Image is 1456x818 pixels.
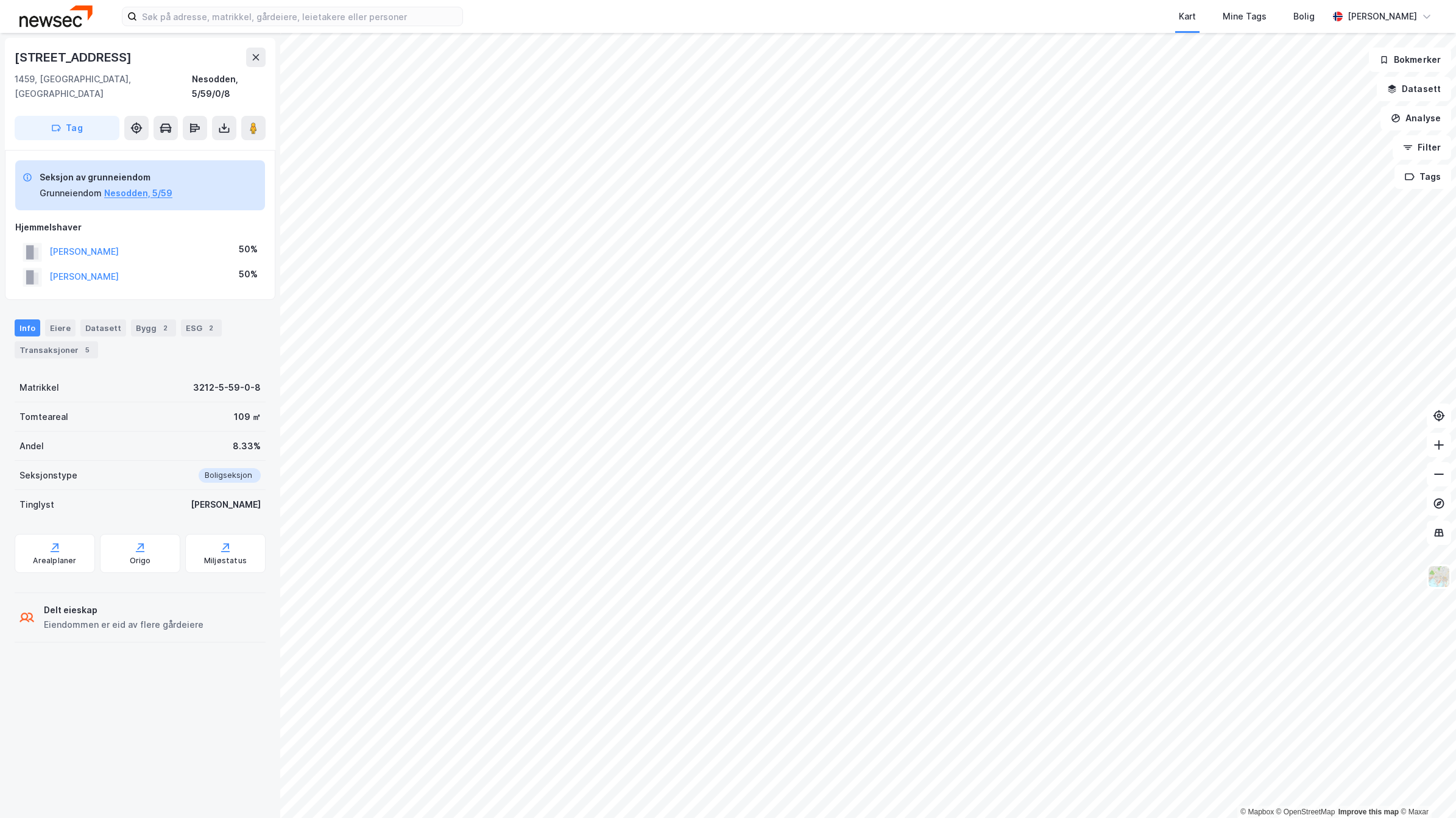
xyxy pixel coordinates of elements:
div: Kart [1179,9,1196,24]
a: Mapbox [1240,808,1274,816]
div: Tinglyst [19,497,54,512]
div: Grunneiendom [40,186,102,201]
div: Arealplaner [33,556,76,566]
div: 50% [239,267,258,282]
div: Bygg [131,319,176,336]
div: Bolig [1293,9,1315,24]
div: Origo [130,556,151,566]
a: Improve this map [1338,808,1399,816]
div: Miljøstatus [204,556,247,566]
div: 2 [159,322,171,334]
button: Bokmerker [1369,48,1451,72]
div: 8.33% [233,439,261,453]
div: 3212-5-59-0-8 [193,380,261,395]
button: Tags [1394,165,1451,189]
button: Analyse [1380,106,1451,130]
button: Filter [1393,135,1451,160]
div: Kontrollprogram for chat [1395,759,1456,818]
a: OpenStreetMap [1276,808,1335,816]
div: Eiere [45,319,76,336]
button: Datasett [1377,77,1451,101]
input: Søk på adresse, matrikkel, gårdeiere, leietakere eller personer [137,7,462,26]
div: [PERSON_NAME] [1348,9,1417,24]
button: Tag [15,116,119,140]
div: Datasett [80,319,126,336]
div: [STREET_ADDRESS] [15,48,134,67]
div: Andel [19,439,44,453]
div: 1459, [GEOGRAPHIC_DATA], [GEOGRAPHIC_DATA] [15,72,192,101]
div: 109 ㎡ [234,410,261,424]
div: 2 [205,322,217,334]
div: Info [15,319,40,336]
div: Mine Tags [1223,9,1267,24]
div: 5 [81,344,93,356]
div: Hjemmelshaver [15,220,265,235]
div: Seksjonstype [19,468,77,483]
div: [PERSON_NAME] [191,497,261,512]
img: Z [1427,565,1451,588]
div: Seksjon av grunneiendom [40,170,172,185]
div: Eiendommen er eid av flere gårdeiere [44,617,203,632]
div: Nesodden, 5/59/0/8 [192,72,266,101]
div: ESG [181,319,222,336]
iframe: Chat Widget [1395,759,1456,818]
img: newsec-logo.f6e21ccffca1b3a03d2d.png [19,5,93,27]
div: Transaksjoner [15,341,98,358]
div: Matrikkel [19,380,59,395]
button: Nesodden, 5/59 [104,186,172,201]
div: Tomteareal [19,410,68,424]
div: 50% [239,242,258,257]
div: Delt eieskap [44,603,203,617]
